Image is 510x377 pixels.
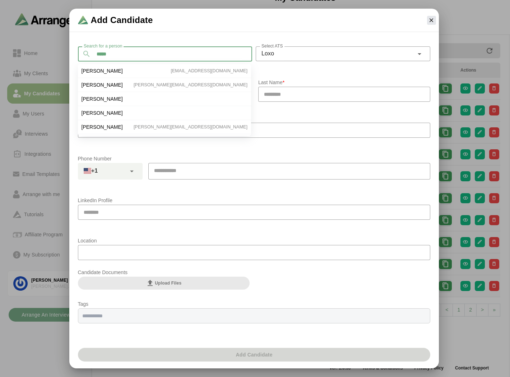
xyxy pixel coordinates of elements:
[78,154,430,163] p: Phone Number
[78,268,250,277] p: Candidate Documents
[91,14,153,26] span: Add Candidate
[82,124,123,130] span: [PERSON_NAME]
[78,196,430,205] p: LinkedIn Profile
[82,110,123,116] span: [PERSON_NAME]
[171,68,247,74] span: [EMAIL_ADDRESS][DOMAIN_NAME]
[82,82,123,88] span: [PERSON_NAME]
[261,49,274,58] span: Loxo
[258,78,430,87] p: Last Name
[78,236,430,245] p: Location
[134,82,247,88] span: [PERSON_NAME][EMAIL_ADDRESS][DOMAIN_NAME]
[82,96,123,102] span: [PERSON_NAME]
[78,277,250,290] button: Upload Files
[78,114,430,123] p: Email Address
[146,279,181,287] span: Upload Files
[134,124,247,130] span: [PERSON_NAME][EMAIL_ADDRESS][DOMAIN_NAME]
[82,68,123,74] span: [PERSON_NAME]
[78,300,430,308] p: Tags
